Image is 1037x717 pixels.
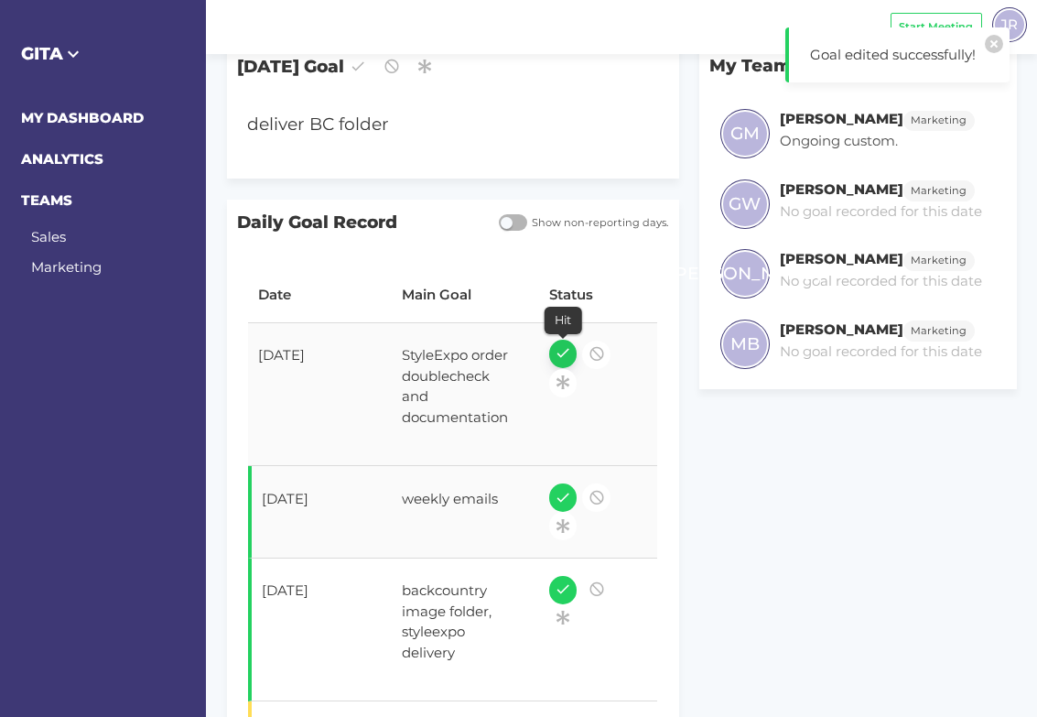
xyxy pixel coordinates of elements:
[780,320,903,338] h6: [PERSON_NAME]
[911,253,967,268] span: Marketing
[992,7,1027,42] div: JR
[903,250,975,267] a: Marketing
[31,258,102,276] a: Marketing
[248,323,391,467] td: [DATE]
[248,466,391,558] td: [DATE]
[527,215,669,231] span: Show non-reporting days.
[780,131,975,152] p: Ongoing custom.
[1000,14,1018,35] span: JR
[699,42,1016,89] p: My Team's Goals
[21,190,186,212] h6: TEAMS
[391,335,518,439] div: StyleExpo order doublecheck and documentation
[780,201,982,223] p: No goal recorded for this date
[227,42,679,91] span: [DATE] Goal
[248,559,391,702] td: [DATE]
[227,200,489,246] span: Daily Goal Record
[21,150,103,168] a: ANALYTICS
[549,285,647,306] div: Status
[780,342,982,363] p: No goal recorded for this date
[730,121,760,147] span: GM
[729,191,761,217] span: GW
[391,570,518,674] div: backcountry image folder, styleexpo delivery
[780,110,903,127] h6: [PERSON_NAME]
[891,13,982,41] button: Start Meeting
[780,250,903,267] h6: [PERSON_NAME]
[911,113,967,128] span: Marketing
[780,271,982,292] p: No goal recorded for this date
[780,180,903,198] h6: [PERSON_NAME]
[391,478,518,524] div: weekly emails
[730,331,760,357] span: MB
[911,183,967,199] span: Marketing
[31,228,66,245] a: Sales
[903,110,975,127] a: Marketing
[899,19,973,35] span: Start Meeting
[258,285,381,306] div: Date
[669,261,821,287] span: [PERSON_NAME]
[21,41,186,67] h5: GITA
[237,102,632,148] div: deliver BC folder
[903,180,975,198] a: Marketing
[903,320,975,338] a: Marketing
[911,323,967,339] span: Marketing
[21,109,144,126] a: MY DASHBOARD
[402,285,529,306] div: Main Goal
